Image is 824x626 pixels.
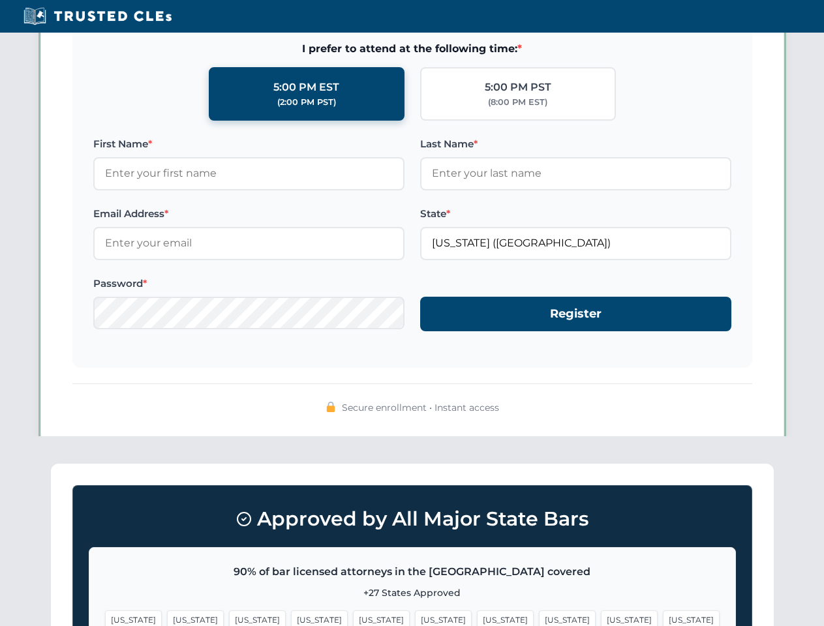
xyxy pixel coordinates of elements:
[420,157,731,190] input: Enter your last name
[326,402,336,412] img: 🔒
[488,96,547,109] div: (8:00 PM EST)
[277,96,336,109] div: (2:00 PM PST)
[420,136,731,152] label: Last Name
[93,276,404,291] label: Password
[93,136,404,152] label: First Name
[20,7,175,26] img: Trusted CLEs
[93,157,404,190] input: Enter your first name
[93,227,404,260] input: Enter your email
[420,206,731,222] label: State
[420,227,731,260] input: Florida (FL)
[105,563,720,580] p: 90% of bar licensed attorneys in the [GEOGRAPHIC_DATA] covered
[273,79,339,96] div: 5:00 PM EST
[89,501,736,537] h3: Approved by All Major State Bars
[93,40,731,57] span: I prefer to attend at the following time:
[105,586,720,600] p: +27 States Approved
[485,79,551,96] div: 5:00 PM PST
[342,400,499,415] span: Secure enrollment • Instant access
[93,206,404,222] label: Email Address
[420,297,731,331] button: Register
